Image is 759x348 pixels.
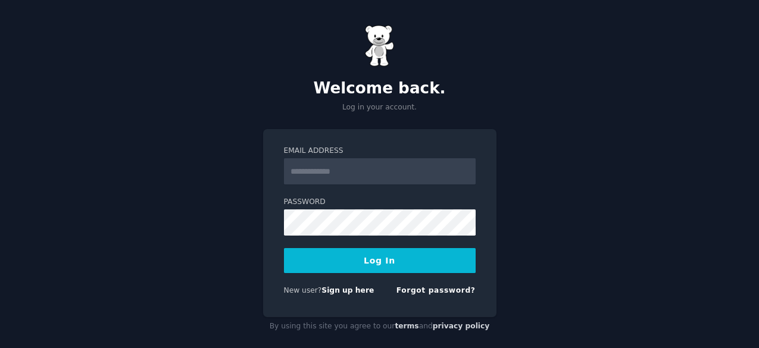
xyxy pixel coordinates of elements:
[365,25,395,67] img: Gummy Bear
[321,286,374,294] a: Sign up here
[263,317,496,336] div: By using this site you agree to our and
[433,322,490,330] a: privacy policy
[263,102,496,113] p: Log in your account.
[395,322,418,330] a: terms
[284,248,476,273] button: Log In
[263,79,496,98] h2: Welcome back.
[284,146,476,156] label: Email Address
[284,286,322,294] span: New user?
[284,197,476,208] label: Password
[396,286,476,294] a: Forgot password?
